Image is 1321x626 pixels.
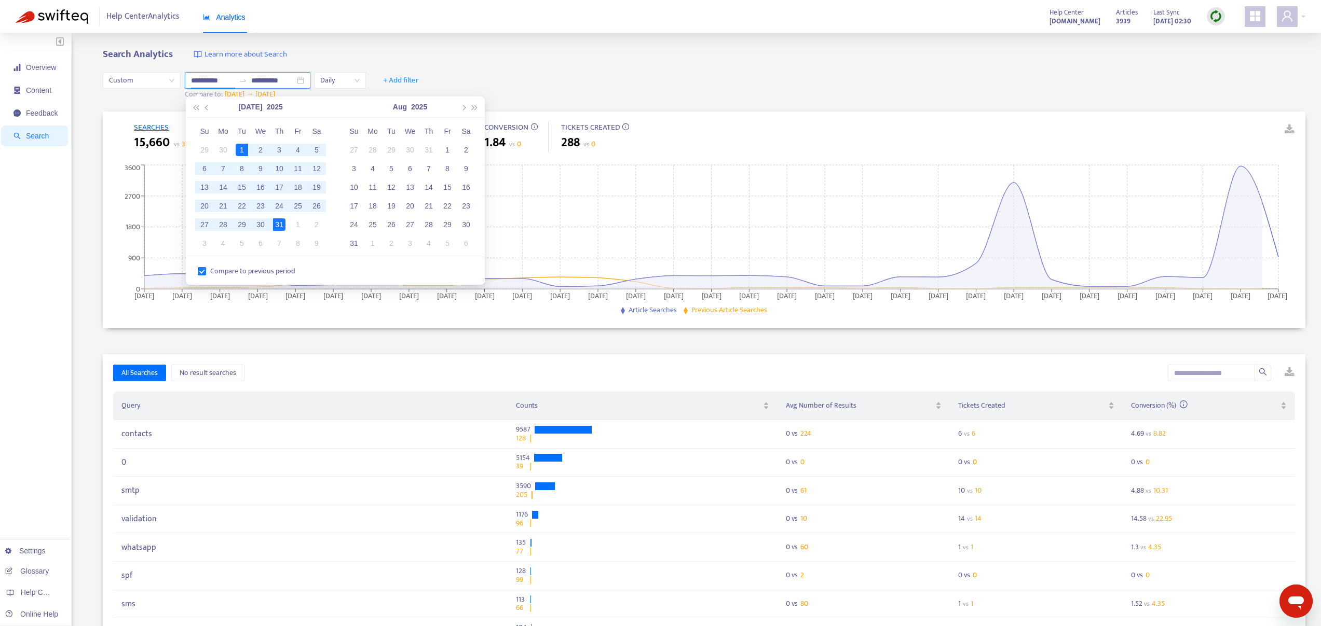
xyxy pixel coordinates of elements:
span: signal [13,64,21,71]
td: 2025-08-03 [195,234,214,253]
td: 2025-08-02 [307,215,326,234]
div: 28 [217,218,229,231]
tspan: [DATE] [399,290,419,302]
td: 2025-08-28 [419,215,438,234]
td: 2025-08-01 [289,215,307,234]
div: 2 [385,237,398,249]
img: Swifteq [16,9,88,24]
span: Help Centers [21,588,63,596]
td: 2025-08-04 [363,159,382,178]
span: 0 [591,138,595,150]
span: search [13,132,21,140]
td: 2025-07-04 [289,141,307,159]
td: 2025-08-31 [345,234,363,253]
td: 2025-08-16 [457,178,475,197]
div: 26 [385,218,398,231]
span: 288 [561,133,580,152]
tspan: [DATE] [740,290,759,302]
div: 28 [423,218,435,231]
td: 2025-08-12 [382,178,401,197]
td: 2025-08-24 [345,215,363,234]
th: Query [113,392,508,420]
a: Glossary [5,567,49,575]
tspan: [DATE] [1193,290,1213,302]
tspan: [DATE] [286,290,306,302]
td: 2025-08-18 [363,197,382,215]
tspan: 1800 [126,221,140,233]
td: 2025-09-03 [401,234,419,253]
tspan: [DATE] [929,290,948,302]
div: 2 [310,218,323,231]
td: 2025-07-14 [214,178,233,197]
div: 4.69 [1131,429,1166,438]
div: 30 [254,218,267,231]
div: contacts [121,429,345,439]
td: 2025-08-07 [270,234,289,253]
tspan: [DATE] [853,290,873,302]
td: 2025-07-28 [214,215,233,234]
span: user [1281,10,1293,22]
div: 10 [348,181,360,193]
td: 2025-07-21 [214,197,233,215]
span: Learn more about Search [205,49,287,61]
td: 2025-08-29 [438,215,457,234]
th: Mo [363,122,382,141]
th: Fr [438,122,457,141]
span: 8.82 [1153,427,1166,439]
td: 2025-08-19 [382,197,401,215]
span: to [239,76,247,85]
div: 29 [441,218,454,231]
td: 2025-09-04 [419,234,438,253]
span: Daily [320,73,360,88]
div: 5 [385,162,398,175]
div: 11 [366,181,379,193]
div: 19 [385,200,398,212]
div: 30 [404,144,416,156]
button: + Add filter [375,72,427,89]
td: 2025-07-27 [345,141,363,159]
div: 5 [310,144,323,156]
td: 2025-07-17 [270,178,289,197]
td: 2025-07-05 [307,141,326,159]
td: 2025-08-20 [401,197,419,215]
tspan: [DATE] [1231,290,1251,302]
div: 29 [385,144,398,156]
div: 31 [423,144,435,156]
tspan: 3600 [125,162,140,174]
div: 18 [292,181,304,193]
div: 8 [441,162,454,175]
div: 9 [310,237,323,249]
div: 9 [254,162,267,175]
td: 2025-09-06 [457,234,475,253]
tspan: [DATE] [248,290,268,302]
th: Th [270,122,289,141]
th: Th [419,122,438,141]
td: 2025-08-09 [307,234,326,253]
td: 2025-07-30 [401,141,419,159]
div: 19 [310,181,323,193]
div: 23 [460,200,472,212]
td: 2025-08-04 [214,234,233,253]
span: vs [583,139,589,149]
td: 2025-07-10 [270,159,289,178]
span: Overview [26,63,56,72]
span: swap-right [239,76,247,85]
span: Tickets Created [958,400,1106,411]
td: 2025-08-13 [401,178,419,197]
div: 24 [273,200,285,212]
td: 2025-07-24 [270,197,289,215]
div: 17 [348,200,360,212]
td: 2025-08-15 [438,178,457,197]
div: 7 [217,162,229,175]
tspan: [DATE] [475,290,495,302]
th: Sa [457,122,475,141]
div: 30 [460,218,472,231]
td: 2025-08-01 [438,141,457,159]
strong: 3939 [1116,16,1131,27]
td: 2025-07-26 [307,197,326,215]
div: 5 [441,237,454,249]
span: 5154 [516,454,530,463]
span: 128 [516,434,526,443]
div: 0 vs [786,429,942,438]
td: 2025-08-25 [363,215,382,234]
